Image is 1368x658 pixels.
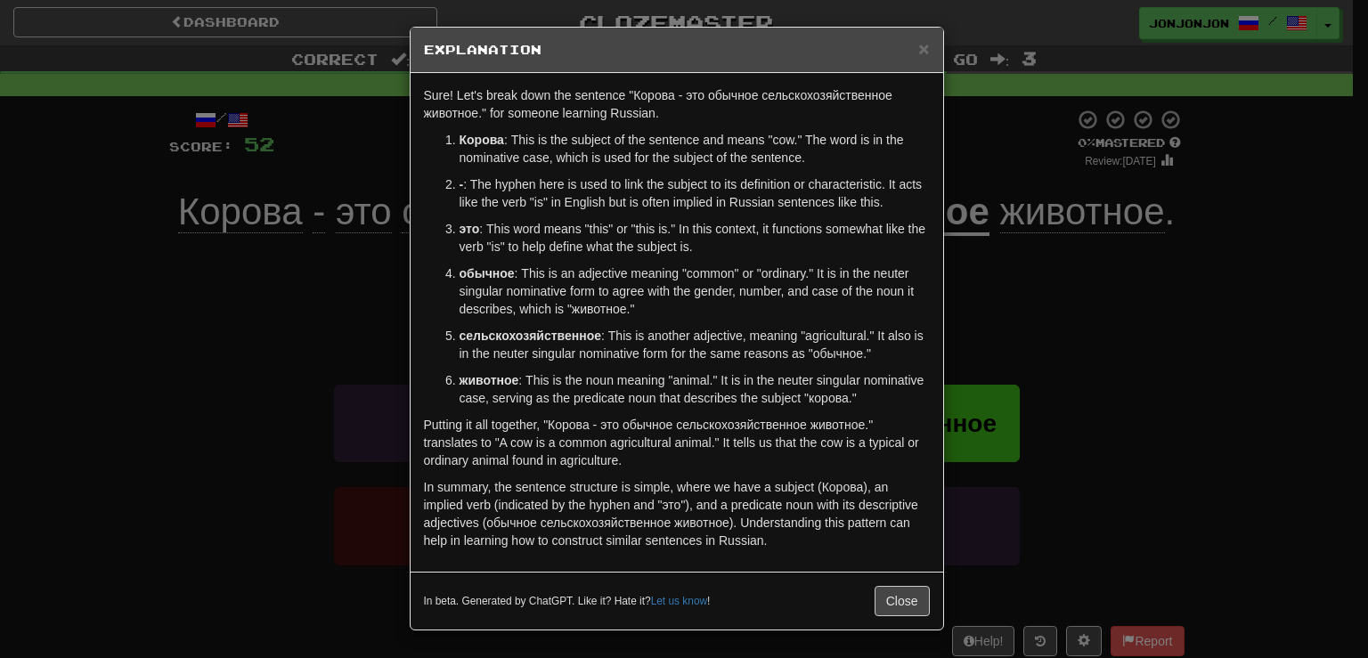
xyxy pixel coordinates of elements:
button: Close [875,586,930,616]
p: : This word means "this" or "this is." In this context, it functions somewhat like the verb "is" ... [460,220,930,256]
span: × [918,38,929,59]
strong: обычное [460,266,515,280]
button: Close [918,39,929,58]
strong: сельскохозяйственное [460,329,602,343]
a: Let us know [651,595,707,607]
p: Putting it all together, "Корова - это обычное сельскохозяйственное животное." translates to "A c... [424,416,930,469]
small: In beta. Generated by ChatGPT. Like it? Hate it? ! [424,594,711,609]
p: : This is the subject of the sentence and means "cow." The word is in the nominative case, which ... [460,131,930,167]
p: In summary, the sentence structure is simple, where we have a subject (Корова), an implied verb (... [424,478,930,549]
p: : This is the noun meaning "animal." It is in the neuter singular nominative case, serving as the... [460,371,930,407]
p: : This is another adjective, meaning "agricultural." It also is in the neuter singular nominative... [460,327,930,362]
strong: Корова [460,133,504,147]
h5: Explanation [424,41,930,59]
strong: животное [460,373,519,387]
p: : This is an adjective meaning "common" or "ordinary." It is in the neuter singular nominative fo... [460,264,930,318]
strong: - [460,177,464,191]
strong: это [460,222,480,236]
p: Sure! Let's break down the sentence "Корова - это обычное сельскохозяйственное животное." for som... [424,86,930,122]
p: : The hyphen here is used to link the subject to its definition or characteristic. It acts like t... [460,175,930,211]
